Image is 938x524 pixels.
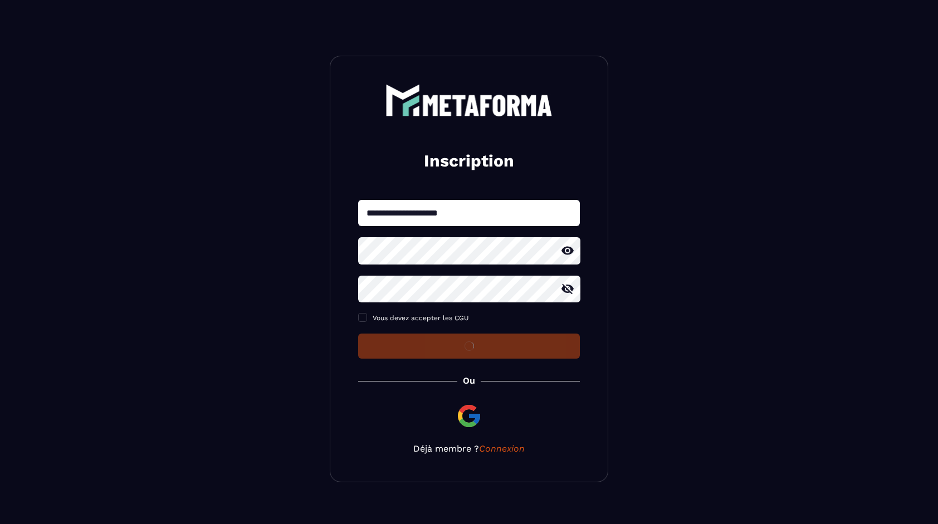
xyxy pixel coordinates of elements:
img: google [456,403,482,429]
p: Déjà membre ? [358,443,580,454]
h2: Inscription [372,150,566,172]
span: Vous devez accepter les CGU [373,314,469,322]
p: Ou [463,375,475,386]
a: Connexion [479,443,525,454]
img: logo [385,84,553,116]
a: logo [358,84,580,116]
